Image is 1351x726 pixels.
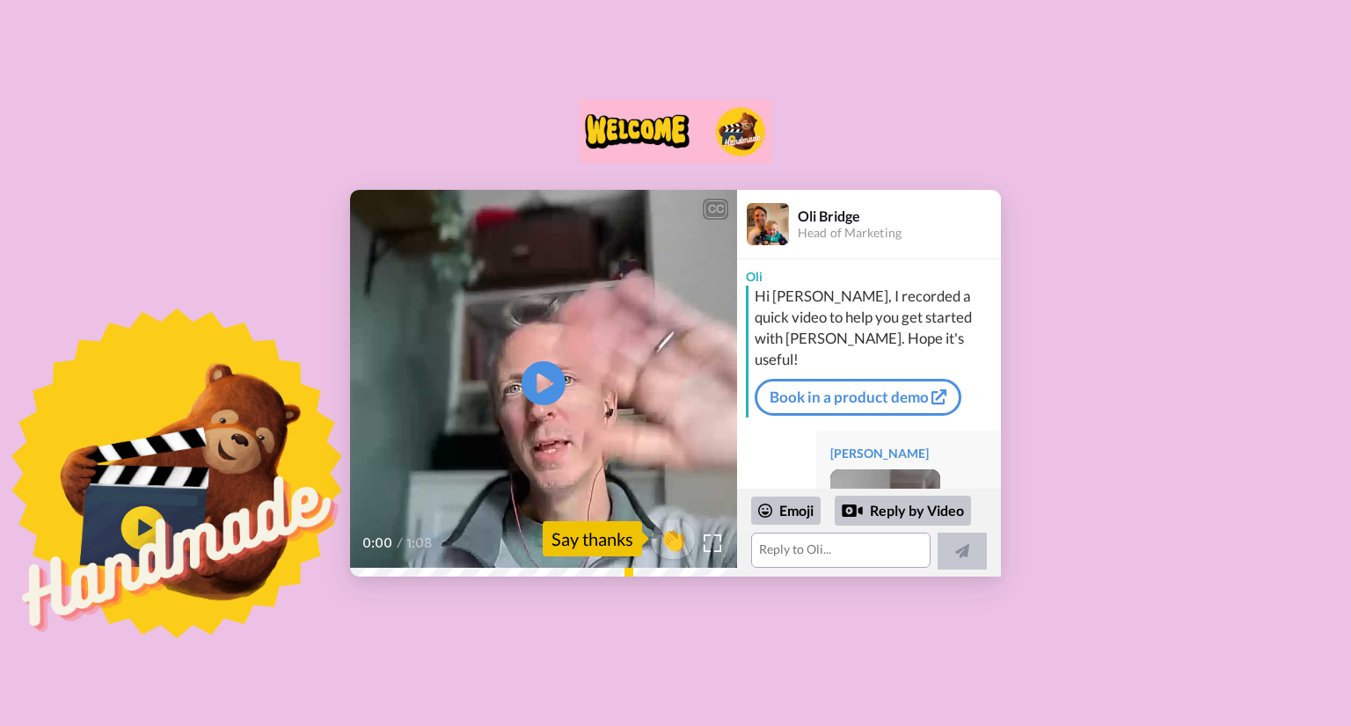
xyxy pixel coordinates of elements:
[798,207,1000,224] div: Oli Bridge
[798,226,1000,241] div: Head of Marketing
[842,500,863,521] div: Reply by Video
[705,200,727,218] div: CC
[830,469,940,579] img: 6b287d70-d3ff-499c-8498-13b59e00fbe7-thumb.jpg
[406,533,437,554] span: 1:08
[755,379,961,416] a: Book in a product demo
[751,497,821,525] div: Emoji
[651,519,695,559] button: 👏
[830,445,987,462] div: [PERSON_NAME]
[755,286,997,370] div: Hi [PERSON_NAME], I recorded a quick video to help you get started with [PERSON_NAME]. Hope it's ...
[397,533,403,554] span: /
[747,203,789,245] img: Profile Image
[704,534,721,552] img: Full screen
[543,521,642,556] div: Say thanks
[835,496,971,526] div: Reply by Video
[579,99,772,163] img: Bonjoro logo
[362,533,393,554] span: 0:00
[651,525,695,553] span: 👏
[737,259,1001,286] div: Oli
